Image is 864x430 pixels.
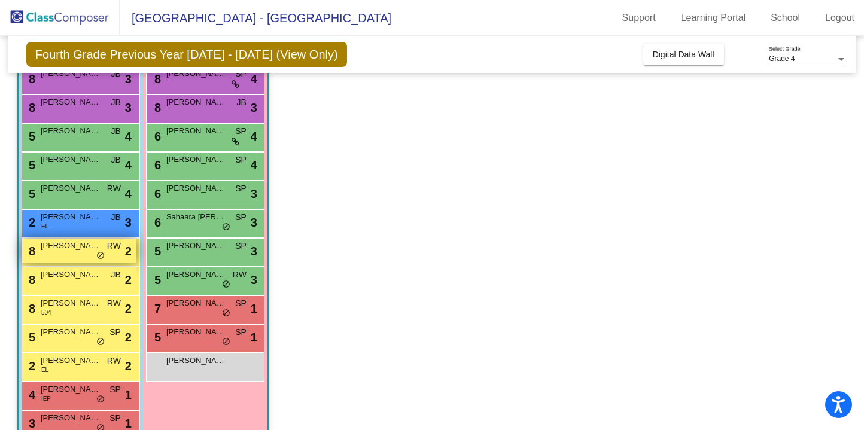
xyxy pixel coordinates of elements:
span: EL [41,222,48,231]
span: JB [111,96,121,109]
span: 8 [26,101,35,114]
span: [PERSON_NAME] [166,182,226,194]
span: 2 [125,271,132,289]
a: School [761,8,810,28]
span: 2 [125,328,132,346]
button: Digital Data Wall [643,44,724,65]
span: 5 [26,130,35,143]
span: Fourth Grade Previous Year [DATE] - [DATE] (View Only) [26,42,347,67]
span: 4 [125,156,132,174]
span: 2 [125,242,132,260]
span: 2 [26,359,35,373]
span: [PERSON_NAME] [41,154,101,166]
span: 6 [151,187,161,200]
span: 8 [26,273,35,286]
span: 3 [125,70,132,88]
span: do_not_disturb_alt [96,337,105,347]
span: EL [41,365,48,374]
span: 2 [125,357,132,375]
span: JB [111,68,121,80]
span: 3 [125,214,132,231]
span: [PERSON_NAME] [41,96,101,108]
span: [PERSON_NAME] [41,182,101,194]
span: 5 [26,158,35,172]
span: do_not_disturb_alt [222,337,230,347]
span: 504 [41,308,51,317]
span: 5 [26,331,35,344]
span: 3 [125,99,132,117]
span: 3 [251,99,257,117]
span: 4 [251,127,257,145]
span: RW [107,355,121,367]
span: 4 [26,388,35,401]
span: [PERSON_NAME] [166,269,226,280]
span: [PERSON_NAME] [41,412,101,424]
span: JB [111,125,121,138]
span: [PERSON_NAME] [166,125,226,137]
span: SP [109,326,121,338]
span: 1 [125,386,132,404]
span: 8 [151,72,161,86]
span: 6 [151,158,161,172]
span: [PERSON_NAME] [41,125,101,137]
span: 5 [26,187,35,200]
span: do_not_disturb_alt [222,280,230,289]
span: Digital Data Wall [653,50,714,59]
span: 8 [26,245,35,258]
span: 8 [26,302,35,315]
span: [PERSON_NAME] [41,68,101,80]
span: 1 [251,300,257,318]
span: 5 [151,245,161,258]
span: do_not_disturb_alt [96,395,105,404]
span: 6 [151,130,161,143]
span: SP [235,240,247,252]
span: 3 [251,242,257,260]
span: 7 [151,302,161,315]
span: 3 [251,214,257,231]
a: Support [613,8,665,28]
span: do_not_disturb_alt [96,251,105,261]
span: JB [111,154,121,166]
span: 4 [251,70,257,88]
span: 3 [251,185,257,203]
span: Grade 4 [769,54,795,63]
span: [PERSON_NAME] [41,240,101,252]
span: RW [107,297,121,310]
span: SP [235,297,247,310]
span: [PERSON_NAME] [41,383,101,395]
span: 3 [26,417,35,430]
span: 8 [26,72,35,86]
span: [PERSON_NAME] [166,68,226,80]
span: [PERSON_NAME] [41,355,101,367]
span: SP [235,211,247,224]
span: do_not_disturb_alt [222,222,230,232]
span: JB [237,96,247,109]
span: SP [235,125,247,138]
span: do_not_disturb_alt [222,309,230,318]
span: SP [235,326,247,338]
span: 4 [251,156,257,174]
span: SP [235,68,247,80]
span: 8 [151,101,161,114]
span: 3 [251,271,257,289]
span: SP [109,383,121,396]
span: SP [235,154,247,166]
span: [PERSON_NAME] [166,355,226,367]
span: [PERSON_NAME] [166,326,226,338]
span: [PERSON_NAME] [166,96,226,108]
span: 2 [26,216,35,229]
span: 5 [151,273,161,286]
span: 6 [151,216,161,229]
span: IEP [41,394,51,403]
span: SP [109,412,121,425]
span: [PERSON_NAME] [166,154,226,166]
span: [PERSON_NAME] [166,297,226,309]
span: 2 [125,300,132,318]
span: [PERSON_NAME] [41,326,101,338]
span: [PERSON_NAME] [41,211,101,223]
span: 4 [125,127,132,145]
a: Learning Portal [671,8,756,28]
span: JB [111,211,121,224]
span: 5 [151,331,161,344]
span: [GEOGRAPHIC_DATA] - [GEOGRAPHIC_DATA] [120,8,391,28]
